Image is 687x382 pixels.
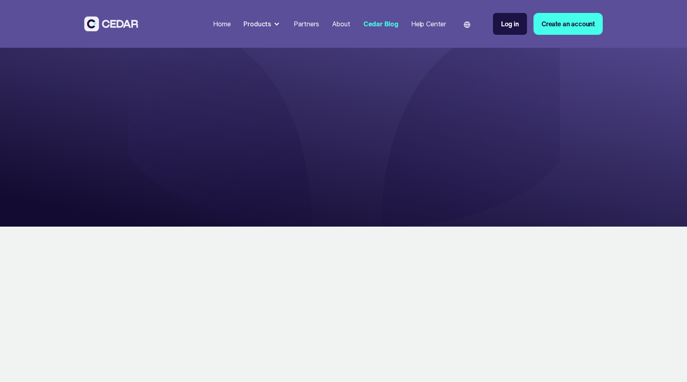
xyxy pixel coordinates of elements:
[210,15,234,33] a: Home
[493,13,527,35] a: Log in
[408,15,449,33] a: Help Center
[243,19,271,29] div: Products
[501,19,519,29] div: Log in
[329,15,354,33] a: About
[411,19,446,29] div: Help Center
[360,15,401,33] a: Cedar Blog
[363,19,398,29] div: Cedar Blog
[464,21,470,28] img: world icon
[290,15,322,33] a: Partners
[533,13,603,35] a: Create an account
[332,19,350,29] div: About
[213,19,230,29] div: Home
[294,19,319,29] div: Partners
[240,16,284,32] div: Products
